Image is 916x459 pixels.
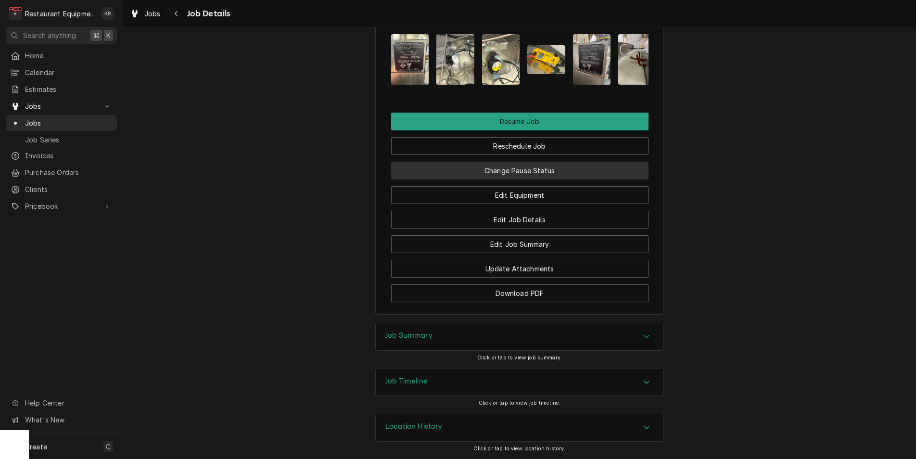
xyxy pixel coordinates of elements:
button: Accordion Details Expand Trigger [376,323,663,350]
img: xOfUyhEARNOf2hjoSr4X [391,34,429,85]
div: Button Group Row [391,204,649,229]
div: Job Timeline [375,369,664,396]
div: Button Group Row [391,113,649,130]
h3: Job Summary [385,331,433,340]
span: Click or tap to view job summary. [477,355,562,361]
span: Job Series [25,135,112,145]
div: Kelli Robinette's Avatar [101,7,114,20]
span: Click or tap to view job timeline. [479,400,560,406]
button: Update Attachments [391,260,649,278]
a: Invoices [6,148,117,164]
button: Reschedule Job [391,137,649,155]
span: ⌘ [93,30,100,40]
img: n51d1H6FRBWEQOUoe6Qm [618,34,656,85]
button: Accordion Details Expand Trigger [376,414,663,441]
h3: Location History [385,422,443,431]
span: Jobs [25,118,112,128]
div: KR [101,7,114,20]
span: Click or tap to view location history. [473,446,565,452]
div: Accordion Header [376,323,663,350]
div: Button Group Row [391,130,649,155]
span: Pricebook [25,201,98,211]
div: Button Group Row [391,179,649,204]
div: Location History [375,414,664,442]
span: Search anything [23,30,76,40]
a: Jobs [6,115,117,131]
a: Calendar [6,64,117,80]
div: Job Summary [375,323,664,351]
div: Button Group Row [391,229,649,253]
button: Edit Job Summary [391,235,649,253]
button: Edit Equipment [391,186,649,204]
a: Home [6,48,117,64]
a: Job Series [6,132,117,148]
button: Change Pause Status [391,162,649,179]
span: Help Center [25,398,111,408]
a: Purchase Orders [6,165,117,180]
img: 6xnXOjD0Qg2646izIONu [436,34,474,85]
span: Clients [25,184,112,194]
div: Restaurant Equipment Diagnostics [25,9,96,19]
div: Accordion Header [376,414,663,441]
div: Button Group Row [391,253,649,278]
button: Resume Job [391,113,649,130]
button: Download PDF [391,284,649,302]
span: Purchase Orders [25,167,112,178]
span: Estimates [25,84,112,94]
a: Estimates [6,81,117,97]
span: Invoices [25,151,112,161]
img: z5fusImpTEOEl0KNAC5X [482,34,520,85]
div: Attachments [391,17,649,92]
span: Job Details [184,7,230,20]
div: Accordion Header [376,369,663,396]
div: Button Group Row [391,278,649,302]
button: Navigate back [169,6,184,21]
a: Clients [6,181,117,197]
a: Go to Pricebook [6,198,117,214]
span: K [106,30,111,40]
span: Jobs [144,9,161,19]
span: Attachments [391,27,649,93]
a: Jobs [126,6,165,22]
a: Go to Help Center [6,395,117,411]
div: Button Group [391,113,649,302]
span: Home [25,51,112,61]
button: Search anything⌘K [6,27,117,44]
span: Jobs [25,101,98,111]
div: R [9,7,22,20]
span: C [106,442,111,452]
button: Accordion Details Expand Trigger [376,369,663,396]
img: Bu8CW8KSVa6vIVCbQThy [573,34,611,85]
h3: Job Timeline [385,377,428,386]
img: M4tLKDqsShOu9ncUDvyb [527,45,565,74]
span: Create [25,443,47,451]
span: Calendar [25,67,112,77]
button: Edit Job Details [391,211,649,229]
div: Restaurant Equipment Diagnostics's Avatar [9,7,22,20]
span: What's New [25,415,111,425]
div: Button Group Row [391,155,649,179]
a: Go to What's New [6,412,117,428]
a: Go to Jobs [6,98,117,114]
